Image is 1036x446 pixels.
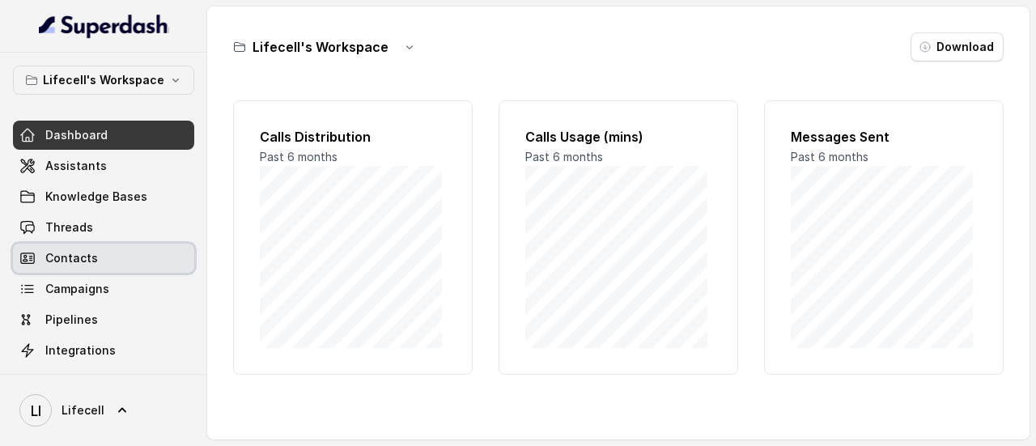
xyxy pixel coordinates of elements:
a: Campaigns [13,274,194,304]
h2: Messages Sent [791,127,977,147]
span: Campaigns [45,281,109,297]
span: Knowledge Bases [45,189,147,205]
span: Integrations [45,342,116,359]
span: Lifecell [62,402,104,418]
span: Past 6 months [260,150,338,164]
span: Dashboard [45,127,108,143]
span: Past 6 months [525,150,603,164]
a: Threads [13,213,194,242]
a: Pipelines [13,305,194,334]
span: Past 6 months [791,150,868,164]
button: Lifecell's Workspace [13,66,194,95]
span: API Settings [45,373,116,389]
h2: Calls Usage (mins) [525,127,711,147]
h2: Calls Distribution [260,127,446,147]
p: Lifecell's Workspace [43,70,164,90]
a: Dashboard [13,121,194,150]
a: Lifecell [13,388,194,433]
button: Download [911,32,1004,62]
span: Threads [45,219,93,236]
img: light.svg [39,13,169,39]
a: Contacts [13,244,194,273]
text: LI [31,402,41,419]
a: Integrations [13,336,194,365]
a: Assistants [13,151,194,181]
a: API Settings [13,367,194,396]
span: Contacts [45,250,98,266]
span: Assistants [45,158,107,174]
a: Knowledge Bases [13,182,194,211]
h3: Lifecell's Workspace [253,37,388,57]
span: Pipelines [45,312,98,328]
